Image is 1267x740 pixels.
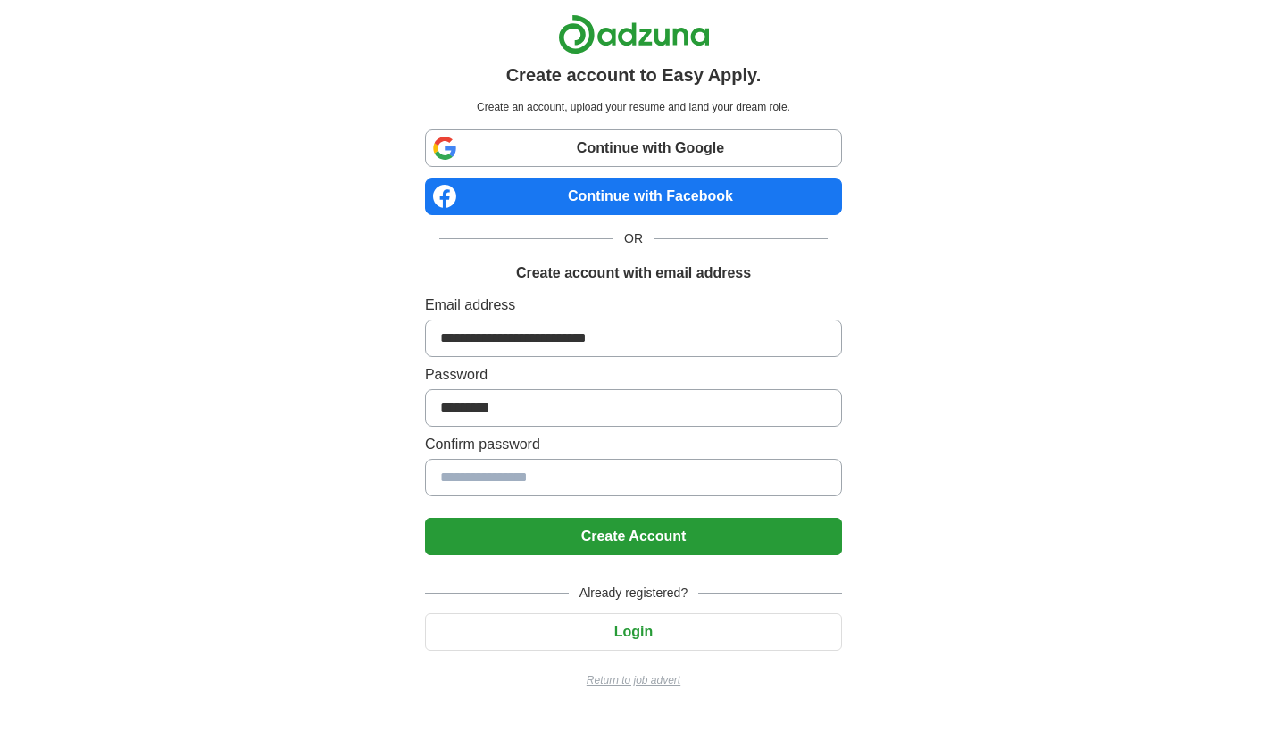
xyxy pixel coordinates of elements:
a: Return to job advert [425,672,842,688]
a: Login [425,624,842,639]
img: Adzuna logo [558,14,710,54]
label: Confirm password [425,434,842,455]
p: Create an account, upload your resume and land your dream role. [429,99,838,115]
span: Already registered? [569,584,698,603]
span: OR [613,229,654,248]
a: Continue with Google [425,129,842,167]
h1: Create account with email address [516,262,751,284]
button: Login [425,613,842,651]
label: Password [425,364,842,386]
h1: Create account to Easy Apply. [506,62,762,88]
label: Email address [425,295,842,316]
button: Create Account [425,518,842,555]
a: Continue with Facebook [425,178,842,215]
